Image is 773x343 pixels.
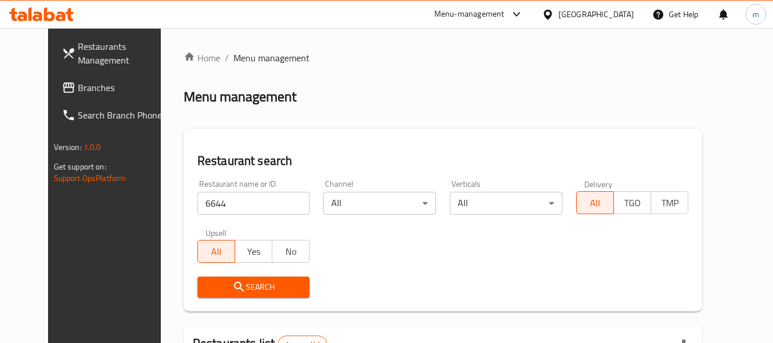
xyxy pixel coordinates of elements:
nav: breadcrumb [184,51,703,65]
a: Search Branch Phone [53,101,177,129]
div: All [450,192,562,215]
button: TGO [613,191,651,214]
span: Get support on: [54,159,106,174]
span: Restaurants Management [78,40,168,67]
span: Yes [240,243,268,260]
div: All [323,192,436,215]
button: No [272,240,310,263]
a: Home [184,51,220,65]
span: Menu management [233,51,310,65]
span: m [752,8,759,21]
div: [GEOGRAPHIC_DATA] [558,8,634,21]
span: 1.0.0 [84,140,101,155]
div: Menu-management [434,7,505,21]
button: All [197,240,235,263]
span: Version: [54,140,82,155]
a: Restaurants Management [53,33,177,74]
span: All [203,243,231,260]
button: All [576,191,614,214]
label: Upsell [205,228,227,236]
span: Branches [78,81,168,94]
button: Yes [235,240,272,263]
input: Search for restaurant name or ID.. [197,192,310,215]
span: TMP [656,195,684,211]
a: Branches [53,74,177,101]
button: TMP [651,191,688,214]
h2: Restaurant search [197,152,689,169]
li: / [225,51,229,65]
span: Search Branch Phone [78,108,168,122]
h2: Menu management [184,88,296,106]
button: Search [197,277,310,298]
span: TGO [619,195,647,211]
label: Delivery [584,180,613,188]
span: Search [207,280,301,294]
span: All [581,195,609,211]
a: Support.OpsPlatform [54,171,126,186]
span: No [277,243,305,260]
